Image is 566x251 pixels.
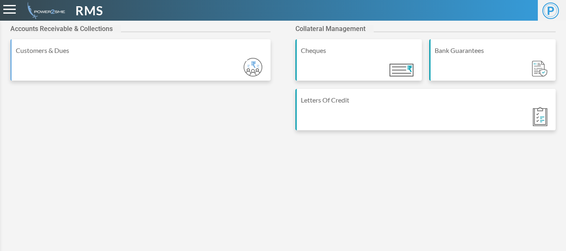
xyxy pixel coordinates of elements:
span: RMS [75,1,103,20]
span: P [542,2,559,19]
a: Cheques Module_ic [295,39,422,89]
div: Cheques [301,45,418,55]
div: Bank Guarantees [435,45,551,55]
img: Module_ic [244,58,262,76]
a: Customers & Dues Module_ic [10,39,271,89]
img: Module_ic [532,61,547,77]
div: Customers & Dues [16,45,266,55]
a: Bank Guarantees Module_ic [429,39,556,89]
img: admin [24,2,65,19]
img: Module_ic [533,107,547,126]
a: Letters Of Credit Module_ic [295,89,556,139]
h2: Collateral Management [295,25,374,33]
h2: Accounts Receivable & Collections [10,25,121,33]
div: Letters Of Credit [301,95,551,105]
img: Module_ic [389,64,414,76]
